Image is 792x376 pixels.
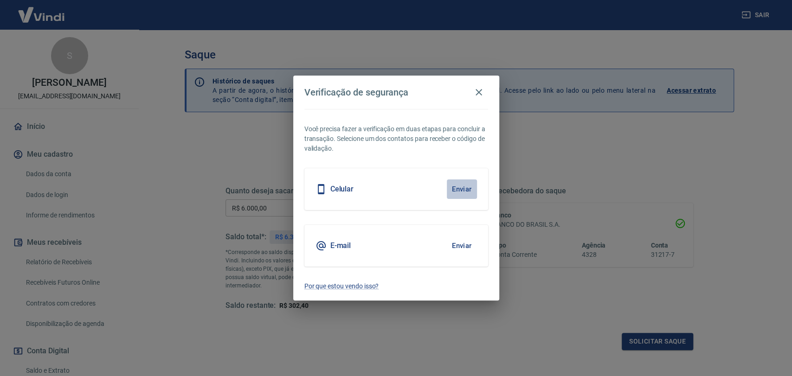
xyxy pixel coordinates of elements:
button: Enviar [447,179,477,199]
a: Por que estou vendo isso? [304,281,488,291]
h5: E-mail [330,241,351,250]
button: Enviar [447,236,477,255]
h4: Verificação de segurança [304,87,409,98]
h5: Celular [330,185,354,194]
p: Você precisa fazer a verificação em duas etapas para concluir a transação. Selecione um dos conta... [304,124,488,153]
